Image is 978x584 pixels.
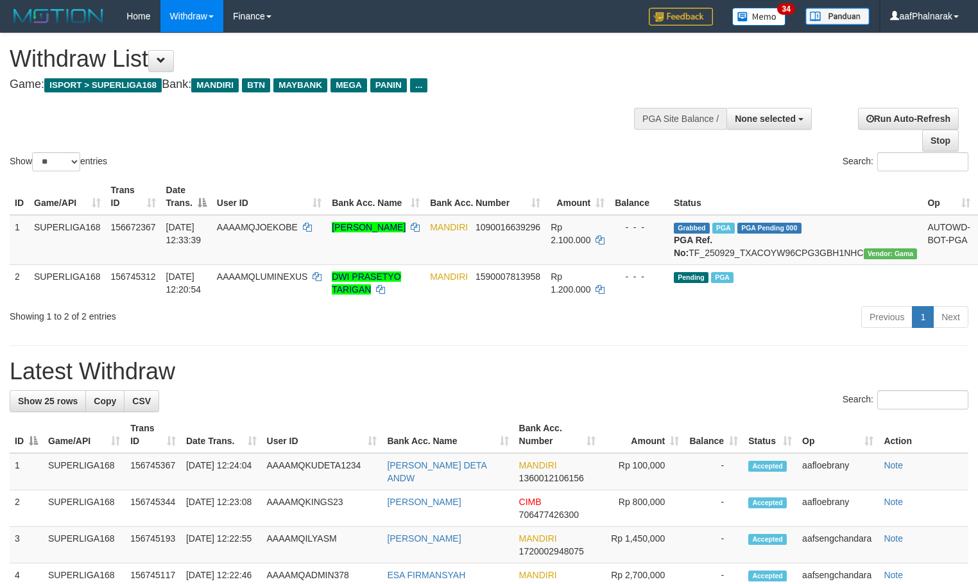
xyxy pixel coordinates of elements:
[922,130,959,151] a: Stop
[387,533,461,544] a: [PERSON_NAME]
[29,178,106,215] th: Game/API: activate to sort column ascending
[735,114,796,124] span: None selected
[10,264,29,301] td: 2
[712,223,735,234] span: Marked by aafsengchandara
[797,527,879,563] td: aafsengchandara
[262,417,382,453] th: User ID: activate to sort column ascending
[85,390,124,412] a: Copy
[242,78,270,92] span: BTN
[327,178,425,215] th: Bank Acc. Name: activate to sort column ascending
[10,527,43,563] td: 3
[10,390,86,412] a: Show 25 rows
[519,510,579,520] span: Copy 706477426300 to clipboard
[125,527,181,563] td: 156745193
[601,417,685,453] th: Amount: activate to sort column ascending
[519,497,542,507] span: CIMB
[737,223,802,234] span: PGA Pending
[649,8,713,26] img: Feedback.jpg
[10,417,43,453] th: ID: activate to sort column descending
[10,490,43,527] td: 2
[476,222,540,232] span: Copy 1090016639296 to clipboard
[132,396,151,406] span: CSV
[10,6,107,26] img: MOTION_logo.png
[797,417,879,453] th: Op: activate to sort column ascending
[10,305,398,323] div: Showing 1 to 2 of 2 entries
[884,570,903,580] a: Note
[669,178,922,215] th: Status
[430,222,468,232] span: MANDIRI
[181,453,262,490] td: [DATE] 12:24:04
[748,534,787,545] span: Accepted
[387,460,486,483] a: [PERSON_NAME] DETA ANDW
[748,461,787,472] span: Accepted
[111,222,156,232] span: 156672367
[519,533,557,544] span: MANDIRI
[922,178,975,215] th: Op: activate to sort column ascending
[684,527,743,563] td: -
[217,271,308,282] span: AAAAMQLUMINEXUS
[933,306,968,328] a: Next
[10,215,29,265] td: 1
[217,222,298,232] span: AAAAMQJOEKOBE
[674,235,712,258] b: PGA Ref. No:
[410,78,427,92] span: ...
[684,417,743,453] th: Balance: activate to sort column ascending
[161,178,212,215] th: Date Trans.: activate to sort column descending
[10,453,43,490] td: 1
[10,152,107,171] label: Show entries
[181,527,262,563] td: [DATE] 12:22:55
[843,390,968,409] label: Search:
[514,417,601,453] th: Bank Acc. Number: activate to sort column ascending
[545,178,610,215] th: Amount: activate to sort column ascending
[32,152,80,171] select: Showentries
[674,223,710,234] span: Grabbed
[181,490,262,527] td: [DATE] 12:23:08
[273,78,327,92] span: MAYBANK
[877,152,968,171] input: Search:
[797,453,879,490] td: aafloebrany
[669,215,922,265] td: TF_250929_TXACOYW96CPG3GBH1NHC
[601,490,685,527] td: Rp 800,000
[777,3,794,15] span: 34
[370,78,407,92] span: PANIN
[684,453,743,490] td: -
[748,571,787,581] span: Accepted
[106,178,161,215] th: Trans ID: activate to sort column ascending
[551,222,590,245] span: Rp 2.100.000
[387,570,465,580] a: ESA FIRMANSYAH
[519,570,557,580] span: MANDIRI
[125,490,181,527] td: 156745344
[634,108,726,130] div: PGA Site Balance /
[43,527,125,563] td: SUPERLIGA168
[10,178,29,215] th: ID
[877,390,968,409] input: Search:
[10,46,639,72] h1: Withdraw List
[843,152,968,171] label: Search:
[18,396,78,406] span: Show 25 rows
[262,490,382,527] td: AAAAMQKINGS23
[519,460,557,470] span: MANDIRI
[191,78,239,92] span: MANDIRI
[332,222,406,232] a: [PERSON_NAME]
[732,8,786,26] img: Button%20Memo.svg
[551,271,590,295] span: Rp 1.200.000
[674,272,708,283] span: Pending
[726,108,812,130] button: None selected
[181,417,262,453] th: Date Trans.: activate to sort column ascending
[29,215,106,265] td: SUPERLIGA168
[212,178,327,215] th: User ID: activate to sort column ascending
[519,546,584,556] span: Copy 1720002948075 to clipboard
[387,497,461,507] a: [PERSON_NAME]
[430,271,468,282] span: MANDIRI
[805,8,870,25] img: panduan.png
[382,417,513,453] th: Bank Acc. Name: activate to sort column ascending
[332,271,400,295] a: DWI PRASETYO TARIGAN
[858,108,959,130] a: Run Auto-Refresh
[610,178,669,215] th: Balance
[166,222,202,245] span: [DATE] 12:33:39
[601,527,685,563] td: Rp 1,450,000
[43,417,125,453] th: Game/API: activate to sort column ascending
[125,453,181,490] td: 156745367
[10,359,968,384] h1: Latest Withdraw
[166,271,202,295] span: [DATE] 12:20:54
